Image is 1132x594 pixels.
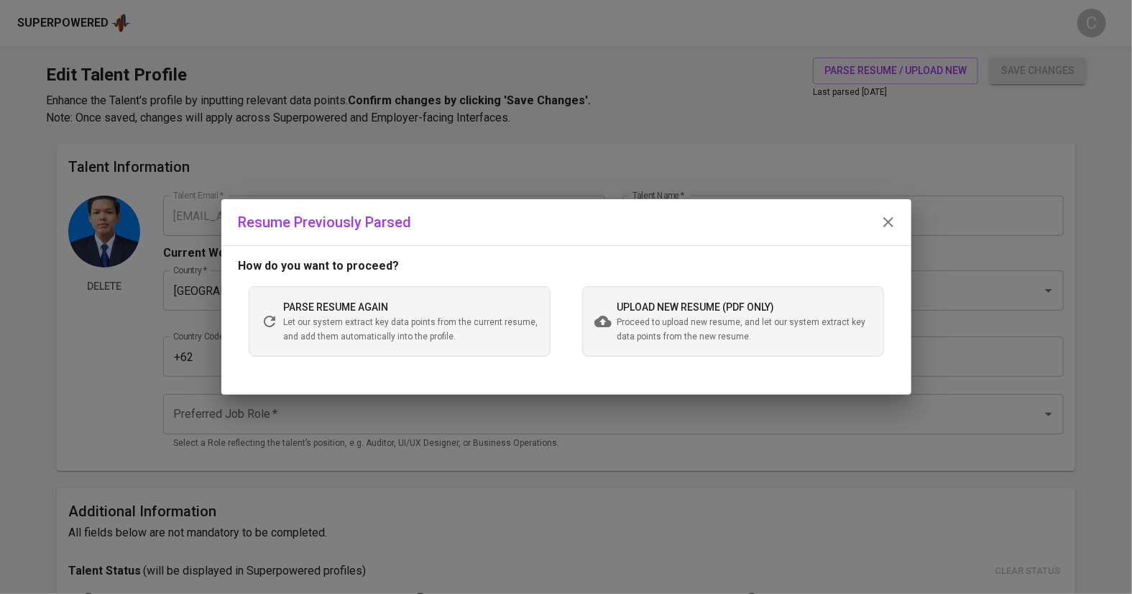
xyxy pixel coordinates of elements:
p: How do you want to proceed? [239,257,894,275]
span: parse resume again [284,301,389,313]
div: Resume Previously Parsed [239,211,894,234]
span: Let our system extract key data points from the current resume, and add them automatically into t... [284,316,538,344]
span: upload new resume (pdf only) [617,301,775,313]
span: Proceed to upload new resume, and let our system extract key data points from the new resume. [617,316,872,344]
